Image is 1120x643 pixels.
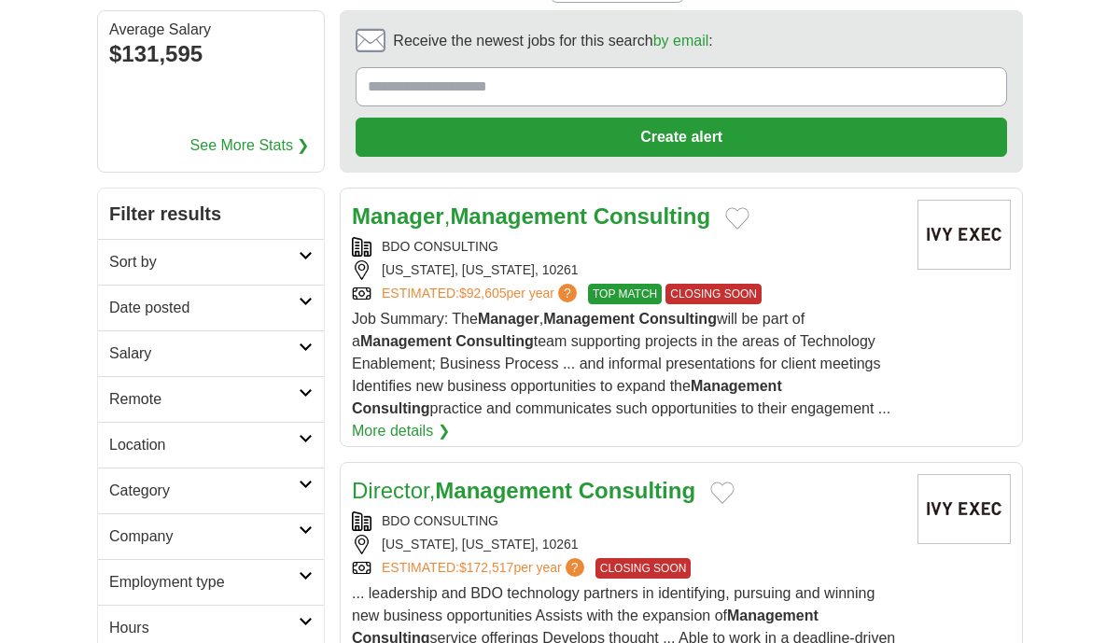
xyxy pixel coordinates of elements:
[459,286,507,301] span: $92,605
[98,513,324,559] a: Company
[579,478,695,503] strong: Consulting
[109,571,299,594] h2: Employment type
[558,284,577,302] span: ?
[109,434,299,456] h2: Location
[356,118,1007,157] button: Create alert
[638,311,717,327] strong: Consulting
[691,378,782,394] strong: Management
[352,535,903,554] div: [US_STATE], [US_STATE], 10261
[543,311,635,327] strong: Management
[917,474,1011,544] img: Company logo
[98,330,324,376] a: Salary
[109,342,299,365] h2: Salary
[653,33,709,49] a: by email
[725,207,749,230] button: Add to favorite jobs
[352,478,695,503] a: Director,Management Consulting
[352,203,710,229] a: Manager,Management Consulting
[98,239,324,285] a: Sort by
[109,251,299,273] h2: Sort by
[352,260,903,280] div: [US_STATE], [US_STATE], 10261
[727,608,819,623] strong: Management
[109,297,299,319] h2: Date posted
[109,525,299,548] h2: Company
[98,422,324,468] a: Location
[459,560,513,575] span: $172,517
[455,333,534,349] strong: Consulting
[665,284,762,304] span: CLOSING SOON
[435,478,572,503] strong: Management
[917,200,1011,270] img: Company logo
[566,558,584,577] span: ?
[98,285,324,330] a: Date posted
[352,203,444,229] strong: Manager
[98,468,324,513] a: Category
[594,203,710,229] strong: Consulting
[478,311,539,327] strong: Manager
[109,22,313,37] div: Average Salary
[109,617,299,639] h2: Hours
[393,30,712,52] span: Receive the newest jobs for this search :
[352,400,430,416] strong: Consulting
[352,420,450,442] a: More details ❯
[98,189,324,239] h2: Filter results
[109,37,313,71] div: $131,595
[595,558,692,579] span: CLOSING SOON
[382,558,588,579] a: ESTIMATED:$172,517per year?
[710,482,735,504] button: Add to favorite jobs
[190,134,310,157] a: See More Stats ❯
[109,480,299,502] h2: Category
[352,311,890,416] span: Job Summary: The , will be part of a team supporting projects in the areas of Technology Enableme...
[352,237,903,257] div: BDO CONSULTING
[450,203,587,229] strong: Management
[382,284,581,304] a: ESTIMATED:$92,605per year?
[109,388,299,411] h2: Remote
[352,511,903,531] div: BDO CONSULTING
[360,333,452,349] strong: Management
[98,376,324,422] a: Remote
[588,284,662,304] span: TOP MATCH
[98,559,324,605] a: Employment type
